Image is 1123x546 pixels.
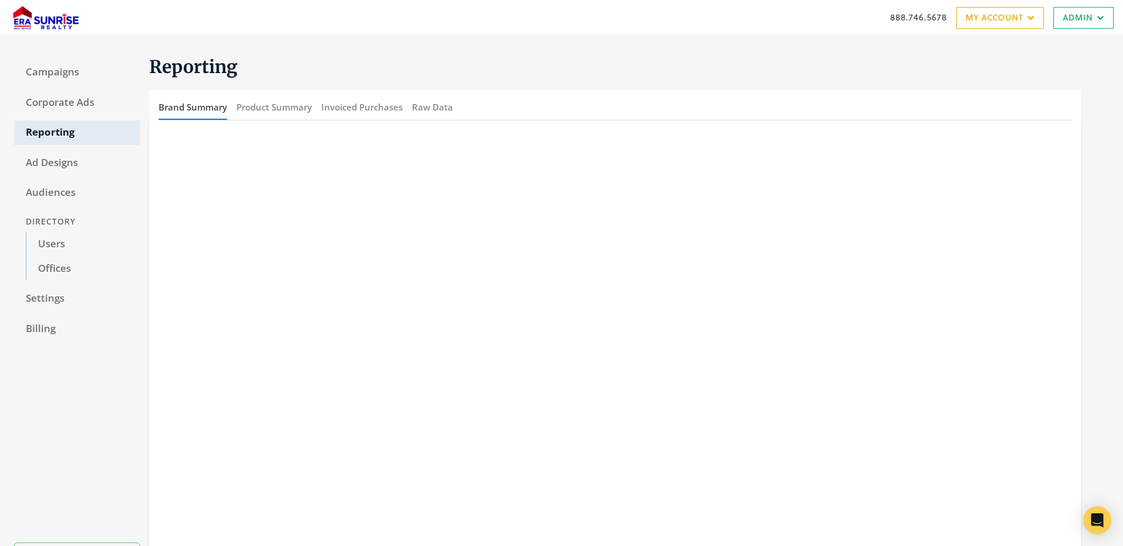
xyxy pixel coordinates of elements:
button: Brand Summary [159,95,227,120]
div: Open Intercom Messenger [1083,506,1111,534]
a: Offices [26,257,140,281]
a: Audiences [14,181,140,205]
button: Product Summary [236,95,312,120]
a: Users [26,232,140,257]
h1: Reporting [149,56,1081,78]
a: Corporate Ads [14,91,140,115]
button: Raw Data [412,95,453,120]
button: Invoiced Purchases [321,95,403,120]
a: Settings [14,286,140,311]
a: Admin [1053,7,1114,29]
a: Ad Designs [14,151,140,175]
a: Reporting [14,120,140,145]
img: Adwerx [9,3,83,32]
a: 888.746.5678 [890,11,947,23]
div: Directory [14,211,140,233]
a: Billing [14,317,140,341]
a: Campaigns [14,60,140,85]
a: My Account [956,7,1044,29]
